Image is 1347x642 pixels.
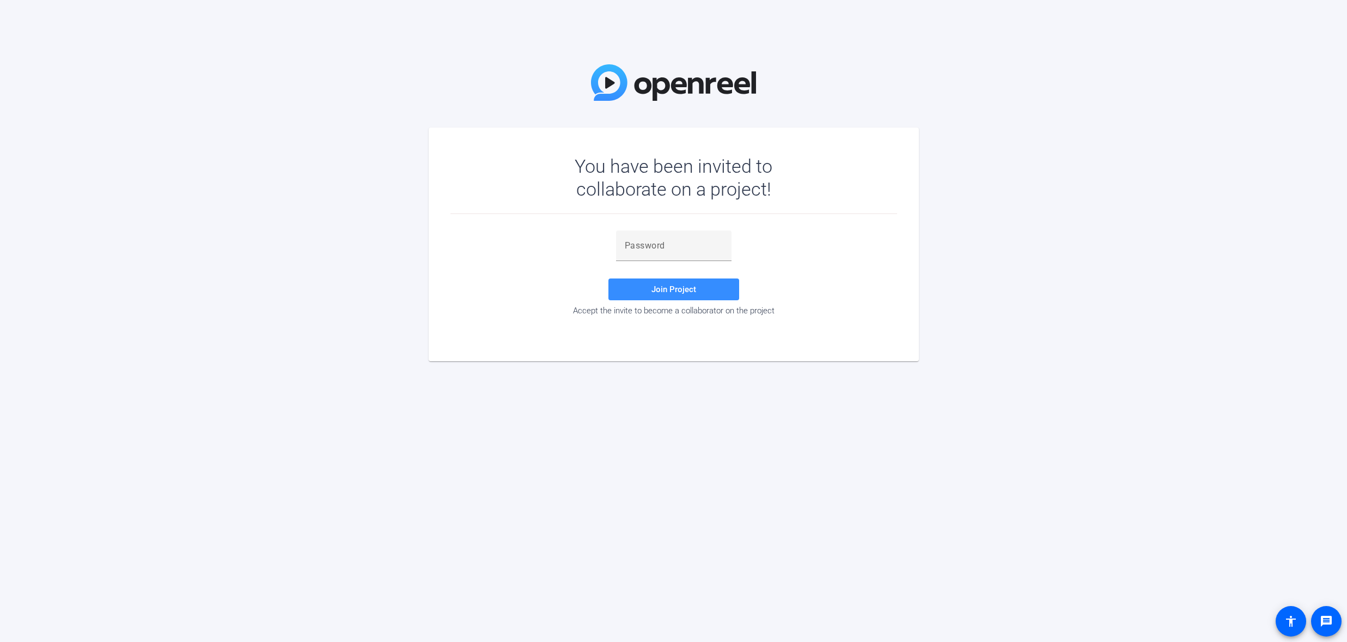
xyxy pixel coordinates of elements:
span: Join Project [651,284,696,294]
div: You have been invited to collaborate on a project! [543,155,804,201]
button: Join Project [608,278,739,300]
mat-icon: message [1320,615,1333,628]
img: OpenReel Logo [591,64,757,101]
div: Accept the invite to become a collaborator on the project [450,306,897,316]
input: Password [625,239,723,252]
mat-icon: accessibility [1284,615,1297,628]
